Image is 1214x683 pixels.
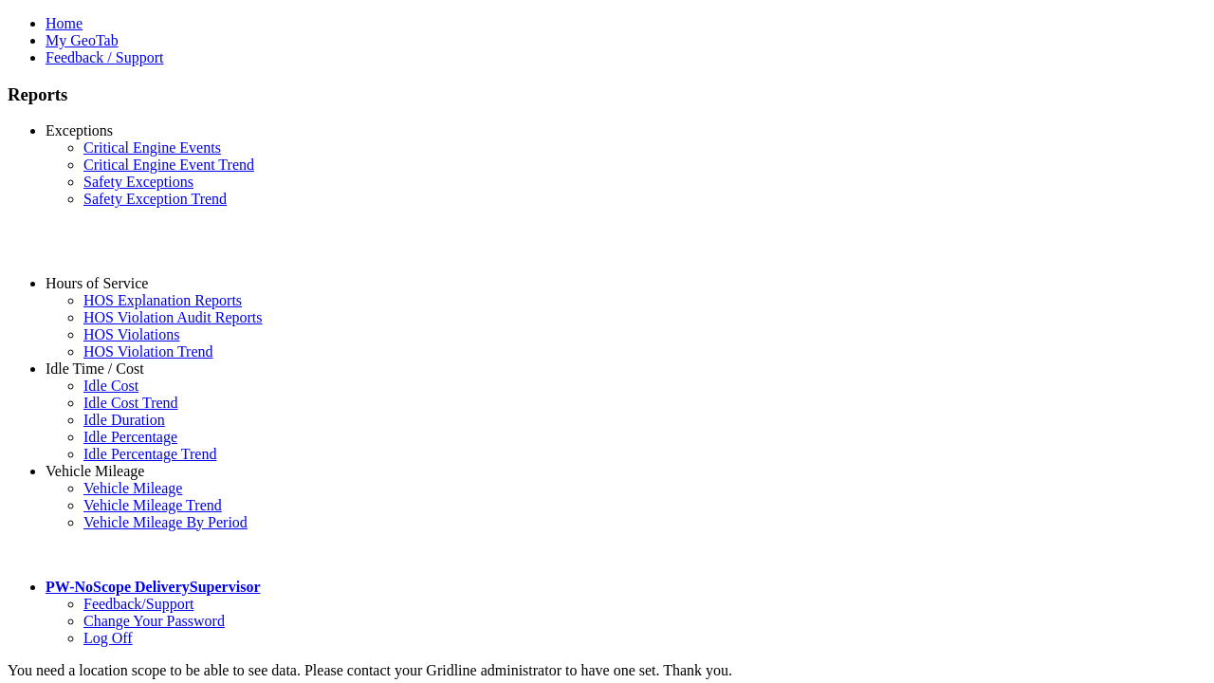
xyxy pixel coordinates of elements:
[83,174,193,190] a: Safety Exceptions
[83,514,248,530] a: Vehicle Mileage By Period
[83,326,179,342] a: HOS Violations
[46,32,119,48] a: My GeoTab
[8,84,1206,105] h3: Reports
[46,122,113,138] a: Exceptions
[46,275,148,291] a: Hours of Service
[8,662,1206,679] div: You need a location scope to be able to see data. Please contact your Gridline administrator to h...
[83,480,182,496] a: Vehicle Mileage
[83,596,193,612] a: Feedback/Support
[83,429,177,445] a: Idle Percentage
[46,463,144,479] a: Vehicle Mileage
[83,446,216,462] a: Idle Percentage Trend
[83,309,263,325] a: HOS Violation Audit Reports
[83,157,254,173] a: Critical Engine Event Trend
[83,395,178,411] a: Idle Cost Trend
[83,343,213,360] a: HOS Violation Trend
[83,191,227,207] a: Safety Exception Trend
[46,360,144,377] a: Idle Time / Cost
[46,15,83,31] a: Home
[46,49,163,65] a: Feedback / Support
[83,630,133,646] a: Log Off
[83,292,242,308] a: HOS Explanation Reports
[83,139,221,156] a: Critical Engine Events
[46,579,260,595] a: PW-NoScope DeliverySupervisor
[83,412,165,428] a: Idle Duration
[83,613,225,629] a: Change Your Password
[83,378,138,394] a: Idle Cost
[83,497,222,513] a: Vehicle Mileage Trend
